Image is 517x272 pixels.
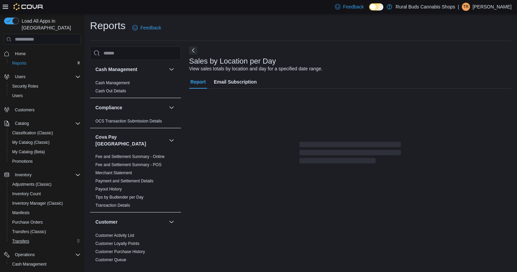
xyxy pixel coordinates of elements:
span: Cash Management [9,260,81,268]
a: Payment and Settlement Details [95,179,153,183]
span: Purchase Orders [9,218,81,226]
span: Operations [12,251,81,259]
button: Reports [7,59,83,68]
a: Feedback [130,21,164,35]
span: Merchant Statement [95,170,132,176]
span: Security Roles [9,82,81,90]
div: Tiffany Robertson [462,3,470,11]
a: Customer Queue [95,257,126,262]
a: Inventory Manager (Classic) [9,199,66,207]
span: Users [9,92,81,100]
a: Cash Management [9,260,49,268]
button: Customer [167,218,176,226]
a: Cash Out Details [95,89,126,93]
button: Promotions [7,157,83,166]
a: Home [12,50,28,58]
button: Adjustments (Classic) [7,180,83,189]
span: Report [190,75,206,89]
span: Manifests [12,210,29,216]
a: Customer Activity List [95,233,134,238]
span: Adjustments (Classic) [12,182,51,187]
button: Users [7,91,83,100]
span: Users [15,74,25,80]
span: Inventory Count [12,191,41,197]
span: Catalog [12,119,81,128]
a: Adjustments (Classic) [9,180,54,188]
button: My Catalog (Classic) [7,138,83,147]
span: Promotions [9,157,81,165]
button: Security Roles [7,82,83,91]
h3: Compliance [95,104,122,111]
span: Cash Management [95,80,130,86]
span: Purchase Orders [12,220,43,225]
span: Load All Apps in [GEOGRAPHIC_DATA] [19,18,81,31]
span: TR [463,3,469,11]
span: Customers [15,107,35,113]
span: Inventory Manager (Classic) [12,201,63,206]
button: Transfers [7,236,83,246]
button: Customers [1,105,83,114]
button: Compliance [95,104,166,111]
h1: Reports [90,19,126,32]
a: Tips by Budtender per Day [95,195,143,200]
span: Transfers (Classic) [12,229,46,234]
p: [PERSON_NAME] [473,3,512,11]
a: Customer Purchase History [95,249,145,254]
span: Transfers [12,239,29,244]
span: Reports [12,61,26,66]
a: Customer Loyalty Points [95,241,139,246]
button: Users [1,72,83,82]
span: Tips by Budtender per Day [95,195,143,200]
span: Security Roles [12,84,38,89]
a: Classification (Classic) [9,129,56,137]
button: Inventory [12,171,34,179]
a: My Catalog (Classic) [9,138,52,146]
a: Reports [9,59,29,67]
span: Transfers (Classic) [9,228,81,236]
button: Manifests [7,208,83,218]
span: Users [12,93,23,98]
button: Operations [12,251,38,259]
button: Catalog [12,119,31,128]
span: Cash Out Details [95,88,126,94]
a: Inventory Count [9,190,44,198]
button: My Catalog (Beta) [7,147,83,157]
button: Next [189,46,197,54]
span: Inventory [12,171,81,179]
span: My Catalog (Classic) [12,140,50,145]
span: Payout History [95,186,122,192]
span: Promotions [12,159,33,164]
button: Home [1,49,83,59]
a: Cash Management [95,81,130,85]
button: Inventory Count [7,189,83,199]
img: Cova [14,3,44,10]
button: Cash Management [167,65,176,73]
span: Feedback [140,24,161,31]
span: Home [15,51,26,56]
span: Inventory Manager (Classic) [9,199,81,207]
button: Transfers (Classic) [7,227,83,236]
a: Fee and Settlement Summary - Online [95,154,165,159]
p: | [458,3,459,11]
button: Compliance [167,104,176,112]
h3: Sales by Location per Day [189,57,276,65]
button: Cash Management [95,66,166,73]
a: Transaction Details [95,203,130,208]
a: Security Roles [9,82,41,90]
button: Classification (Classic) [7,128,83,138]
a: Purchase Orders [9,218,46,226]
a: Merchant Statement [95,171,132,175]
span: Adjustments (Classic) [9,180,81,188]
button: Users [12,73,28,81]
a: Customers [12,106,37,114]
div: View sales totals by location and day for a specified date range. [189,65,322,72]
h3: Customer [95,219,117,225]
span: My Catalog (Classic) [9,138,81,146]
span: Classification (Classic) [9,129,81,137]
